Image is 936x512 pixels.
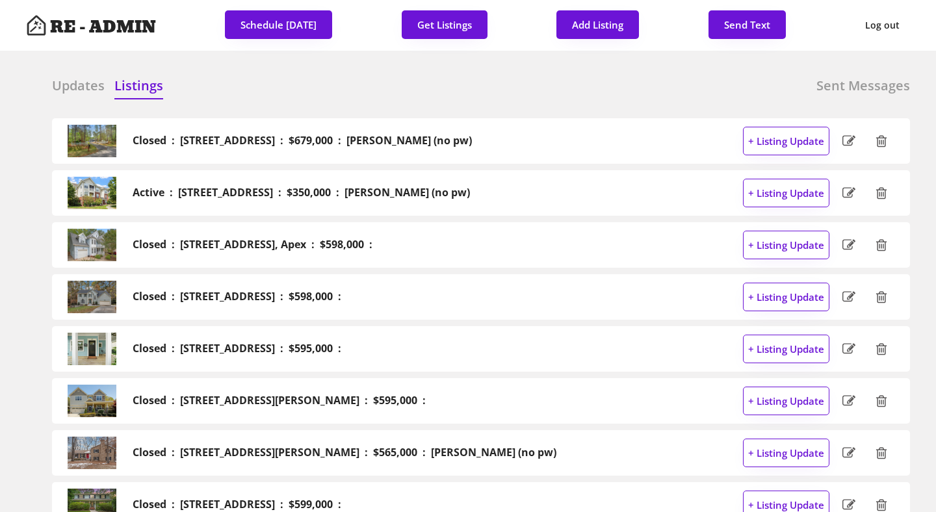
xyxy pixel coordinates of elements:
[68,333,116,365] img: 20240718142057399140000000-o.jpg
[133,238,372,251] h2: Closed : [STREET_ADDRESS], Apex : $598,000 :
[133,186,470,199] h2: Active : [STREET_ADDRESS] : $350,000 : [PERSON_NAME] (no pw)
[68,437,116,469] img: 20250124134600551152000000-o.jpg
[68,229,116,261] img: 20240905231728520481000000-o.jpg
[133,342,341,355] h2: Closed : [STREET_ADDRESS] : $595,000 :
[743,335,829,363] button: + Listing Update
[743,231,829,259] button: + Listing Update
[68,125,116,157] img: 20250409202501095101000000-o.jpg
[133,134,472,147] h2: Closed : [STREET_ADDRESS] : $679,000 : [PERSON_NAME] (no pw)
[133,290,341,303] h2: Closed : [STREET_ADDRESS] : $598,000 :
[743,439,829,467] button: + Listing Update
[743,127,829,155] button: + Listing Update
[743,179,829,207] button: + Listing Update
[50,19,156,36] h4: RE - ADMIN
[402,10,487,39] button: Get Listings
[855,10,910,40] button: Log out
[225,10,332,39] button: Schedule [DATE]
[68,385,116,417] img: 20240409193221959242000000-o.jpg
[52,77,105,95] h6: Updates
[68,177,116,209] img: 20250827153836914057000000-o.jpg
[743,283,829,311] button: + Listing Update
[133,498,341,511] h2: Closed : [STREET_ADDRESS] : $599,000 :
[133,394,426,407] h2: Closed : [STREET_ADDRESS][PERSON_NAME] : $595,000 :
[114,77,163,95] h6: Listings
[708,10,786,39] button: Send Text
[743,387,829,415] button: + Listing Update
[556,10,639,39] button: Add Listing
[816,77,910,95] h6: Sent Messages
[68,281,116,313] img: 20241107145433317487000000-o.jpg
[26,15,47,36] img: Artboard%201%20copy%203.svg
[133,446,556,459] h2: Closed : [STREET_ADDRESS][PERSON_NAME] : $565,000 : [PERSON_NAME] (no pw)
